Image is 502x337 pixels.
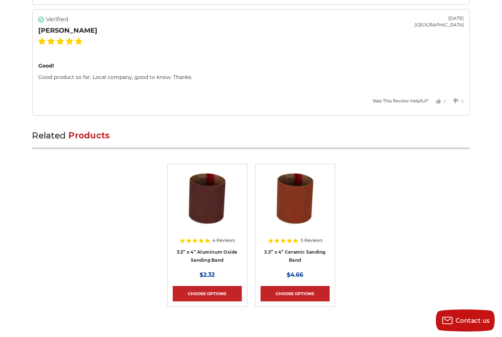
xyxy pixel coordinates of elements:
span: 5 Reviews [301,238,323,243]
img: 3.5x4 inch sanding band for expanding rubber drum [178,169,237,228]
div: Was This Review Helpful? [373,98,429,104]
span: 0 [461,98,464,104]
span: Thanks. [173,74,192,80]
a: 3.5” x 4” Aluminum Oxide Sanding Band [177,249,238,263]
label: 1 Star [38,37,46,45]
label: 3 Stars [57,37,64,45]
span: Verified [46,15,68,24]
span: Related [32,130,66,141]
a: Choose Options [173,286,242,301]
span: 4 Reviews [212,238,235,243]
div: [DATE] [414,15,464,22]
label: 4 Stars [66,37,73,45]
button: Votes Down [446,92,464,110]
button: Contact us [436,309,495,331]
i: Verified user [38,17,44,22]
a: Choose Options [261,286,330,301]
label: 2 Stars [47,37,55,45]
span: Local company, good to know. [93,74,173,80]
span: $4.66 [287,271,303,278]
button: Votes Up [429,92,446,110]
span: Contact us [456,317,490,324]
img: 3.5x4 inch ceramic sanding band for expanding rubber drum [266,169,324,228]
div: [GEOGRAPHIC_DATA] [414,22,464,28]
span: $2.32 [200,271,215,278]
label: 5 Stars [75,37,82,45]
a: 3.5x4 inch ceramic sanding band for expanding rubber drum [261,169,330,238]
span: Good product so far. [38,74,93,80]
a: 3.5x4 inch sanding band for expanding rubber drum [173,169,242,238]
span: 0 [443,98,446,104]
div: Good! [38,62,463,70]
div: [PERSON_NAME] [38,26,97,36]
a: 3.5” x 4” Ceramic Sanding Band [264,249,325,263]
span: Products [68,130,110,141]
